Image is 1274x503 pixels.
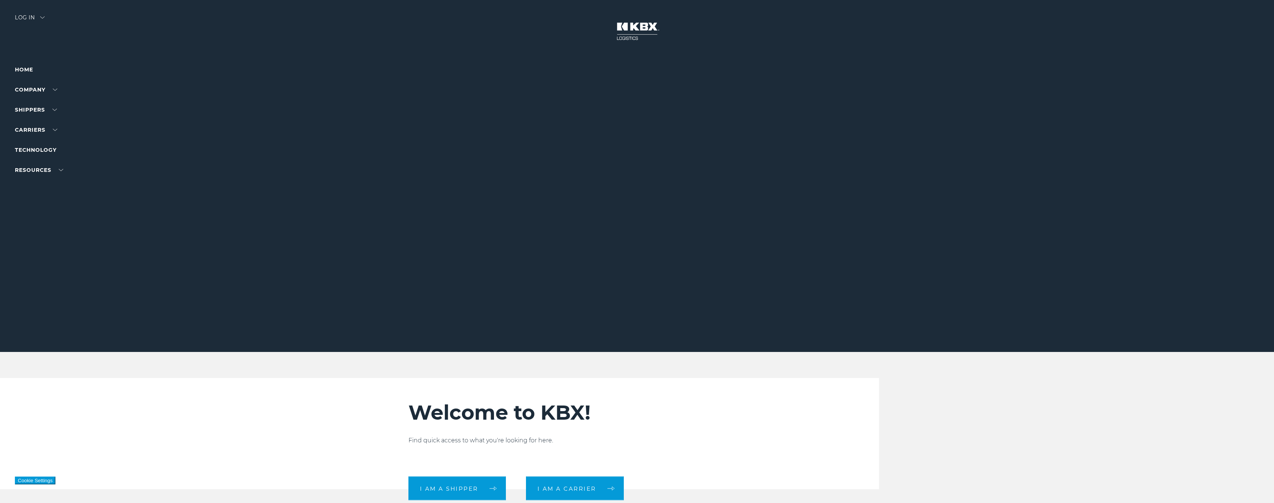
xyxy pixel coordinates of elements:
span: I am a shipper [420,486,478,491]
a: Carriers [15,126,57,133]
a: RESOURCES [15,167,63,173]
a: Technology [15,147,57,153]
h2: Welcome to KBX! [408,400,982,425]
img: arrow [40,16,45,19]
a: Company [15,86,57,93]
a: Home [15,66,33,73]
span: I am a carrier [537,486,596,491]
a: I am a shipper arrow arrow [408,477,506,500]
button: Cookie Settings [15,477,55,484]
img: kbx logo [609,15,665,48]
a: SHIPPERS [15,106,57,113]
p: Find quick access to what you're looking for here. [408,436,982,445]
div: Log in [15,15,45,26]
a: I am a carrier arrow arrow [526,477,624,500]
